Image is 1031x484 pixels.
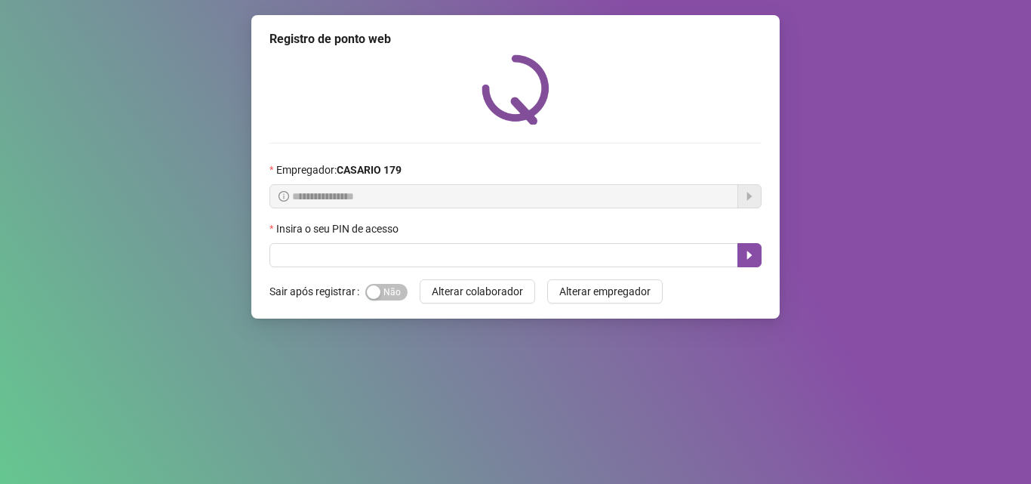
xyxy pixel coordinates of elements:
span: Empregador : [276,162,402,178]
label: Sair após registrar [269,279,365,304]
div: Registro de ponto web [269,30,762,48]
strong: CASARIO 179 [337,164,402,176]
span: caret-right [743,249,756,261]
button: Alterar empregador [547,279,663,304]
img: QRPoint [482,54,549,125]
label: Insira o seu PIN de acesso [269,220,408,237]
span: info-circle [279,191,289,202]
span: Alterar empregador [559,283,651,300]
button: Alterar colaborador [420,279,535,304]
span: Alterar colaborador [432,283,523,300]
